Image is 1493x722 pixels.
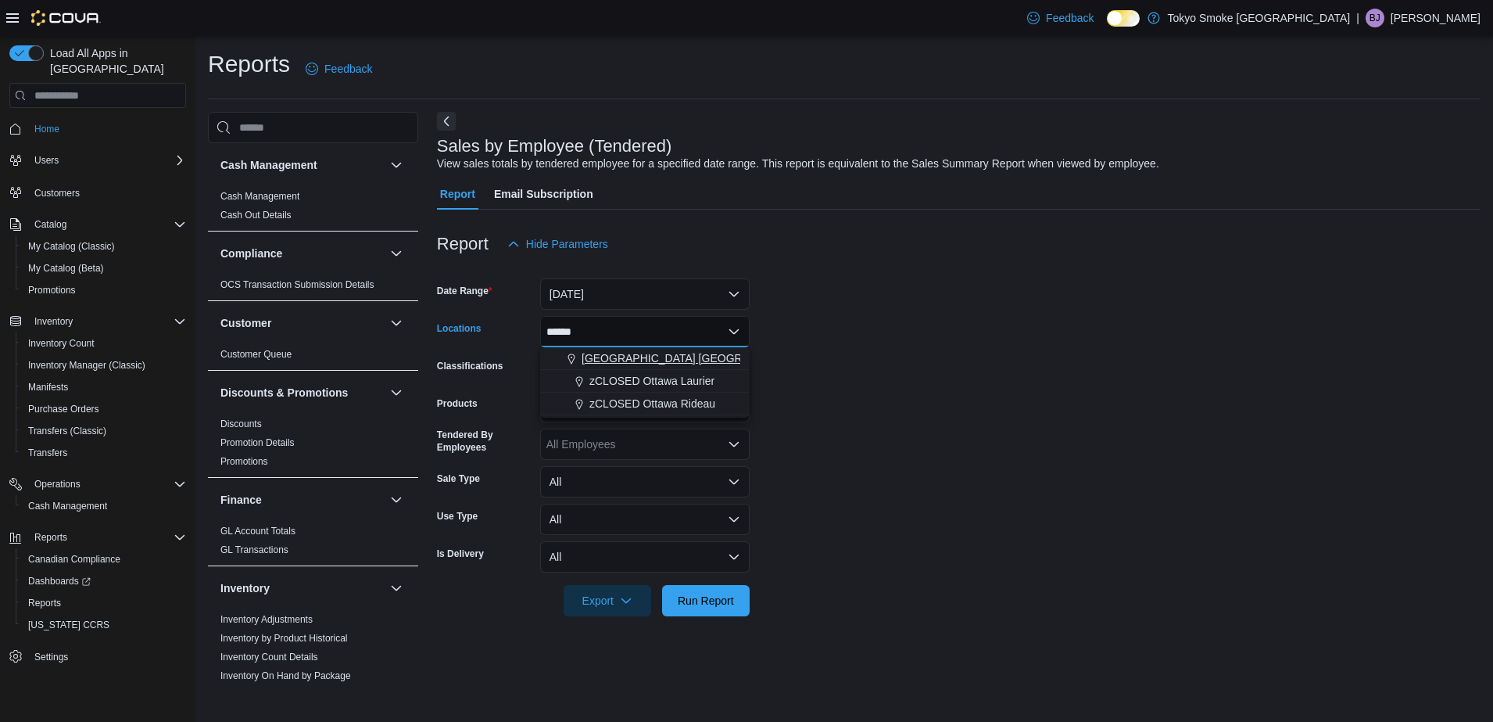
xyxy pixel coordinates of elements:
[22,356,186,375] span: Inventory Manager (Classic)
[208,48,290,80] h1: Reports
[220,418,262,429] a: Discounts
[22,237,186,256] span: My Catalog (Classic)
[1168,9,1351,27] p: Tokyo Smoke [GEOGRAPHIC_DATA]
[387,490,406,509] button: Finance
[28,619,109,631] span: [US_STATE] CCRS
[501,228,614,260] button: Hide Parameters
[22,550,127,569] a: Canadian Compliance
[220,632,348,645] span: Inventory by Product Historical
[22,444,73,462] a: Transfers
[28,182,186,202] span: Customers
[16,235,192,257] button: My Catalog (Classic)
[540,541,750,573] button: All
[34,218,66,231] span: Catalog
[220,652,318,663] a: Inventory Count Details
[28,425,106,437] span: Transfers (Classic)
[582,350,812,366] span: [GEOGRAPHIC_DATA] [GEOGRAPHIC_DATA]
[208,275,418,300] div: Compliance
[28,337,95,350] span: Inventory Count
[22,422,186,440] span: Transfers (Classic)
[34,531,67,544] span: Reports
[324,61,372,77] span: Feedback
[22,259,110,278] a: My Catalog (Beta)
[220,279,374,290] a: OCS Transaction Submission Details
[220,157,384,173] button: Cash Management
[3,149,192,171] button: Users
[437,235,489,253] h3: Report
[540,278,750,310] button: [DATE]
[387,383,406,402] button: Discounts & Promotions
[437,285,492,297] label: Date Range
[44,45,186,77] span: Load All Apps in [GEOGRAPHIC_DATA]
[437,112,456,131] button: Next
[540,466,750,497] button: All
[3,311,192,332] button: Inventory
[220,525,295,537] span: GL Account Totals
[220,348,292,361] span: Customer Queue
[28,597,61,609] span: Reports
[220,246,282,261] h3: Compliance
[16,420,192,442] button: Transfers (Classic)
[437,360,503,372] label: Classifications
[22,356,152,375] a: Inventory Manager (Classic)
[34,478,81,490] span: Operations
[589,396,715,411] span: zCLOSED Ottawa Rideau
[16,495,192,517] button: Cash Management
[16,279,192,301] button: Promotions
[22,334,101,353] a: Inventory Count
[1046,10,1094,26] span: Feedback
[220,456,268,467] a: Promotions
[22,572,97,591] a: Dashboards
[28,500,107,512] span: Cash Management
[220,190,299,203] span: Cash Management
[22,237,121,256] a: My Catalog (Classic)
[220,544,288,556] span: GL Transactions
[220,210,292,221] a: Cash Out Details
[589,373,714,389] span: zCLOSED Ottawa Laurier
[1356,9,1359,27] p: |
[22,259,186,278] span: My Catalog (Beta)
[208,522,418,566] div: Finance
[220,385,348,401] h3: Discounts & Promotions
[437,510,478,523] label: Use Type
[22,616,116,634] a: [US_STATE] CCRS
[28,151,65,170] button: Users
[220,191,299,202] a: Cash Management
[220,455,268,468] span: Promotions
[220,385,384,401] button: Discounts & Promotions
[1107,10,1140,27] input: Dark Mode
[28,381,68,393] span: Manifests
[3,214,192,235] button: Catalog
[28,648,74,666] a: Settings
[22,594,186,612] span: Reports
[16,398,192,420] button: Purchase Orders
[28,151,186,170] span: Users
[540,504,750,535] button: All
[34,154,59,167] span: Users
[387,156,406,174] button: Cash Management
[220,209,292,221] span: Cash Out Details
[22,281,186,300] span: Promotions
[22,616,186,634] span: Washington CCRS
[1021,2,1100,34] a: Feedback
[220,614,313,625] a: Inventory Adjustments
[220,526,295,537] a: GL Account Totals
[22,550,186,569] span: Canadian Compliance
[220,349,292,360] a: Customer Queue
[220,278,374,291] span: OCS Transaction Submission Details
[220,613,313,626] span: Inventory Adjustments
[28,647,186,666] span: Settings
[540,347,750,415] div: Choose from the following options
[16,592,192,614] button: Reports
[208,415,418,477] div: Discounts & Promotions
[220,315,271,331] h3: Customer
[28,575,91,587] span: Dashboards
[16,548,192,570] button: Canadian Compliance
[437,472,480,485] label: Sale Type
[3,526,192,548] button: Reports
[22,281,82,300] a: Promotions
[16,257,192,279] button: My Catalog (Beta)
[28,447,67,459] span: Transfers
[678,593,734,609] span: Run Report
[28,528,73,547] button: Reports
